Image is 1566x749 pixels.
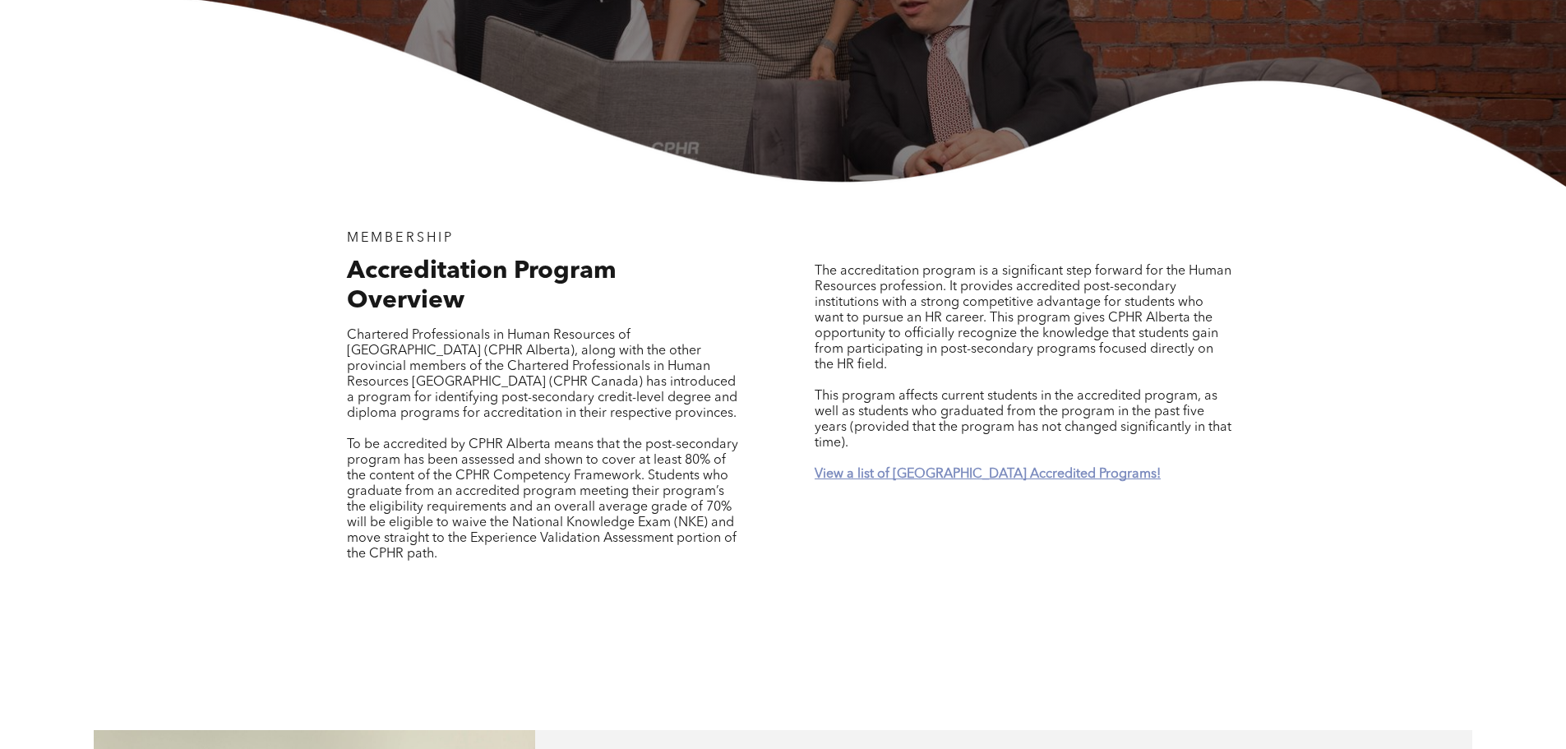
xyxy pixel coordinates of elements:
span: The accreditation program is a significant step forward for the Human Resources profession. It pr... [815,265,1231,372]
span: Chartered Professionals in Human Resources of [GEOGRAPHIC_DATA] (CPHR Alberta), along with the ot... [347,329,737,420]
span: This program affects current students in the accredited program, as well as students who graduate... [815,390,1231,450]
span: To be accredited by CPHR Alberta means that the post-secondary program has been assessed and show... [347,438,738,561]
span: MEMBERSHIP [347,232,455,245]
a: View a list of [GEOGRAPHIC_DATA] Accredited Programs! [815,468,1161,481]
span: Accreditation Program Overview [347,259,617,313]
